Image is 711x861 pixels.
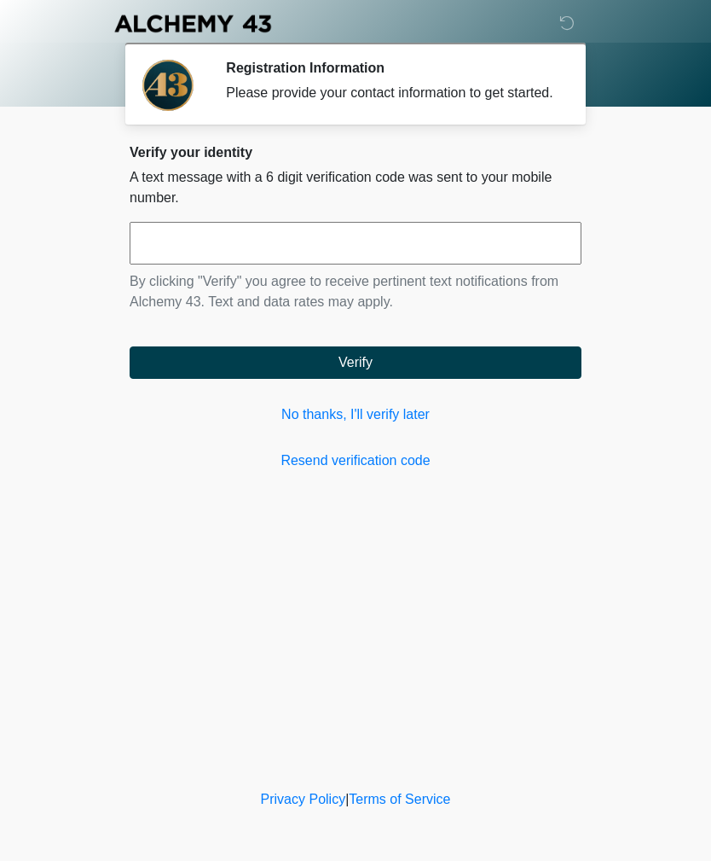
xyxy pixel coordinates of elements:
img: Alchemy 43 Logo [113,13,273,34]
p: By clicking "Verify" you agree to receive pertinent text notifications from Alchemy 43. Text and ... [130,271,581,312]
h2: Verify your identity [130,144,581,160]
div: Please provide your contact information to get started. [226,83,556,103]
button: Verify [130,346,581,379]
a: Privacy Policy [261,792,346,806]
h2: Registration Information [226,60,556,76]
a: No thanks, I'll verify later [130,404,581,425]
p: A text message with a 6 digit verification code was sent to your mobile number. [130,167,581,208]
img: Agent Avatar [142,60,194,111]
a: Resend verification code [130,451,581,471]
a: Terms of Service [349,792,450,806]
a: | [345,792,349,806]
